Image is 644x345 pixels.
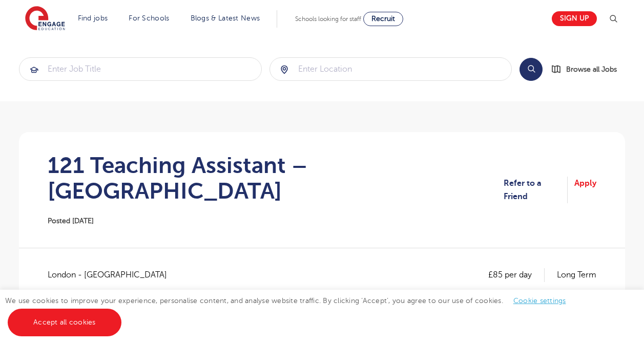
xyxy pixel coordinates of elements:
span: We use cookies to improve your experience, personalise content, and analyse website traffic. By c... [5,297,576,326]
a: For Schools [129,14,169,22]
span: Recruit [371,15,395,23]
span: Schools looking for staff [295,15,361,23]
p: Long Term [557,268,596,282]
a: Sign up [552,11,597,26]
div: Submit [19,57,262,81]
p: £85 per day [488,268,545,282]
button: Search [520,58,543,81]
input: Submit [270,58,512,80]
div: Submit [269,57,512,81]
span: Browse all Jobs [566,63,617,75]
h1: 121 Teaching Assistant – [GEOGRAPHIC_DATA] [48,153,504,204]
a: Blogs & Latest News [191,14,260,22]
a: Refer to a Friend [504,177,568,204]
a: Recruit [363,12,403,26]
a: Accept all cookies [8,309,121,336]
span: London - [GEOGRAPHIC_DATA] [48,268,177,282]
a: Browse all Jobs [551,63,625,75]
input: Submit [19,58,261,80]
a: Find jobs [78,14,108,22]
a: Apply [574,177,596,204]
span: Posted [DATE] [48,217,94,225]
img: Engage Education [25,6,65,32]
a: Cookie settings [513,297,566,305]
